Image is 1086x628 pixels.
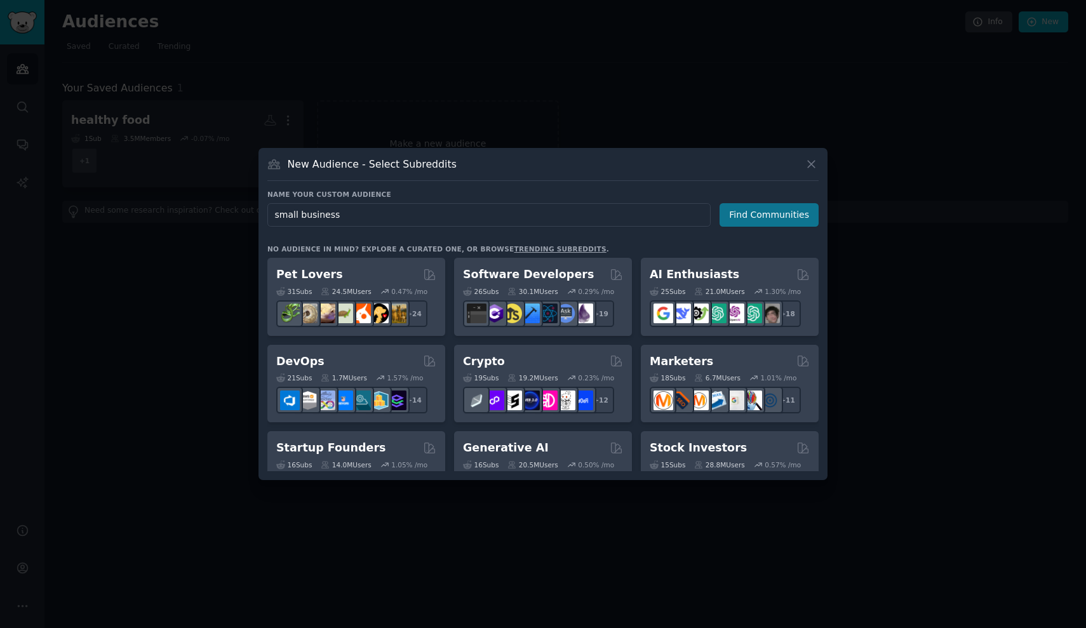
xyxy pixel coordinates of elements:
[760,391,780,410] img: OnlineMarketing
[654,391,673,410] img: content_marketing
[774,387,801,413] div: + 11
[507,373,558,382] div: 19.2M Users
[463,354,505,370] h2: Crypto
[650,267,739,283] h2: AI Enthusiasts
[502,391,522,410] img: ethstaker
[267,244,609,253] div: No audience in mind? Explore a curated one, or browse .
[463,287,499,296] div: 26 Sub s
[556,391,575,410] img: CryptoNews
[671,304,691,323] img: DeepSeek
[765,460,801,469] div: 0.57 % /mo
[401,300,427,327] div: + 24
[707,391,727,410] img: Emailmarketing
[587,300,614,327] div: + 19
[369,304,389,323] img: PetAdvice
[391,287,427,296] div: 0.47 % /mo
[520,391,540,410] img: web3
[578,373,614,382] div: 0.23 % /mo
[650,354,713,370] h2: Marketers
[520,304,540,323] img: iOSProgramming
[774,300,801,327] div: + 18
[507,287,558,296] div: 30.1M Users
[578,287,614,296] div: 0.29 % /mo
[689,304,709,323] img: AItoolsCatalog
[351,391,371,410] img: platformengineering
[760,304,780,323] img: ArtificalIntelligence
[463,373,499,382] div: 19 Sub s
[401,387,427,413] div: + 14
[280,391,300,410] img: azuredevops
[650,460,685,469] div: 15 Sub s
[578,460,614,469] div: 0.50 % /mo
[538,304,558,323] img: reactnative
[276,267,343,283] h2: Pet Lovers
[514,245,606,253] a: trending subreddits
[267,190,819,199] h3: Name your custom audience
[650,440,747,456] h2: Stock Investors
[276,460,312,469] div: 16 Sub s
[298,304,318,323] img: ballpython
[573,304,593,323] img: elixir
[538,391,558,410] img: defiblockchain
[463,460,499,469] div: 16 Sub s
[316,304,335,323] img: leopardgeckos
[587,387,614,413] div: + 12
[765,287,801,296] div: 1.30 % /mo
[267,203,711,227] input: Pick a short name, like "Digital Marketers" or "Movie-Goers"
[694,373,741,382] div: 6.7M Users
[573,391,593,410] img: defi_
[369,391,389,410] img: aws_cdk
[671,391,691,410] img: bigseo
[288,157,457,171] h3: New Audience - Select Subreddits
[485,304,504,323] img: csharp
[276,354,325,370] h2: DevOps
[321,460,371,469] div: 14.0M Users
[333,304,353,323] img: turtle
[650,373,685,382] div: 18 Sub s
[507,460,558,469] div: 20.5M Users
[467,391,486,410] img: ethfinance
[298,391,318,410] img: AWS_Certified_Experts
[276,440,385,456] h2: Startup Founders
[720,203,819,227] button: Find Communities
[387,391,406,410] img: PlatformEngineers
[689,391,709,410] img: AskMarketing
[280,304,300,323] img: herpetology
[387,304,406,323] img: dogbreed
[725,304,744,323] img: OpenAIDev
[276,373,312,382] div: 21 Sub s
[707,304,727,323] img: chatgpt_promptDesign
[321,287,371,296] div: 24.5M Users
[391,460,427,469] div: 1.05 % /mo
[333,391,353,410] img: DevOpsLinks
[463,267,594,283] h2: Software Developers
[556,304,575,323] img: AskComputerScience
[694,460,744,469] div: 28.8M Users
[502,304,522,323] img: learnjavascript
[742,304,762,323] img: chatgpt_prompts_
[316,391,335,410] img: Docker_DevOps
[485,391,504,410] img: 0xPolygon
[463,440,549,456] h2: Generative AI
[321,373,367,382] div: 1.7M Users
[742,391,762,410] img: MarketingResearch
[761,373,797,382] div: 1.01 % /mo
[467,304,486,323] img: software
[387,373,424,382] div: 1.57 % /mo
[351,304,371,323] img: cockatiel
[654,304,673,323] img: GoogleGeminiAI
[694,287,744,296] div: 21.0M Users
[650,287,685,296] div: 25 Sub s
[276,287,312,296] div: 31 Sub s
[725,391,744,410] img: googleads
